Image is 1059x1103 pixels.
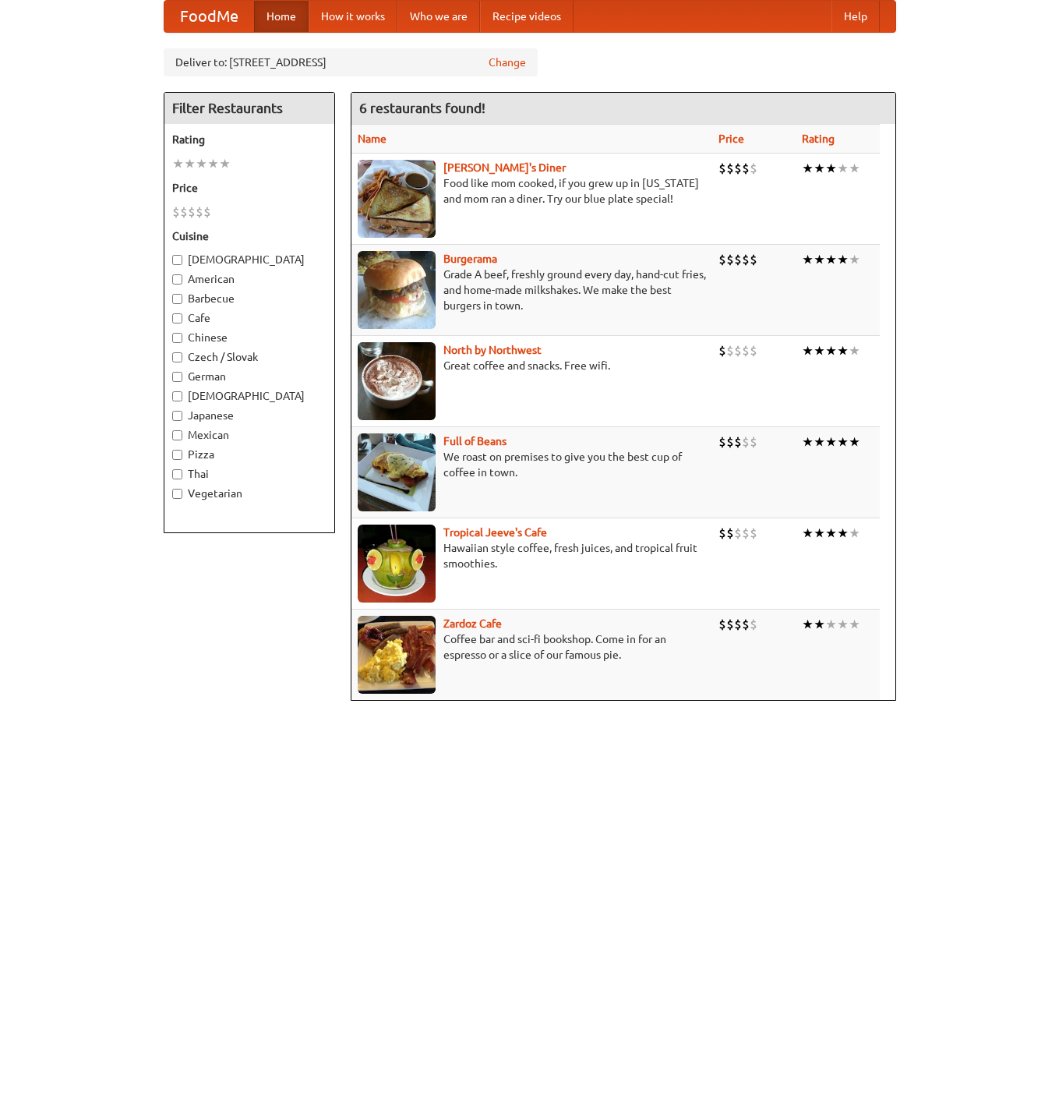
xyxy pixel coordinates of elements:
[358,616,436,694] img: zardoz.jpg
[825,251,837,268] li: ★
[849,525,860,542] li: ★
[734,525,742,542] li: $
[718,251,726,268] li: $
[172,369,327,384] label: German
[180,203,188,221] li: $
[750,616,757,633] li: $
[837,433,849,451] li: ★
[814,342,825,359] li: ★
[172,155,184,172] li: ★
[750,251,757,268] li: $
[750,342,757,359] li: $
[358,433,436,511] img: beans.jpg
[443,161,566,174] a: [PERSON_NAME]'s Diner
[172,388,327,404] label: [DEMOGRAPHIC_DATA]
[750,160,757,177] li: $
[172,291,327,306] label: Barbecue
[802,251,814,268] li: ★
[172,391,182,401] input: [DEMOGRAPHIC_DATA]
[742,616,750,633] li: $
[172,313,182,323] input: Cafe
[203,203,211,221] li: $
[837,251,849,268] li: ★
[814,616,825,633] li: ★
[726,160,734,177] li: $
[172,372,182,382] input: German
[802,433,814,451] li: ★
[172,333,182,343] input: Chinese
[742,342,750,359] li: $
[184,155,196,172] li: ★
[358,540,706,571] p: Hawaiian style coffee, fresh juices, and tropical fruit smoothies.
[480,1,574,32] a: Recipe videos
[172,180,327,196] h5: Price
[718,433,726,451] li: $
[164,1,254,32] a: FoodMe
[172,310,327,326] label: Cafe
[734,433,742,451] li: $
[196,203,203,221] li: $
[172,330,327,345] label: Chinese
[443,253,497,265] a: Burgerama
[358,175,706,207] p: Food like mom cooked, if you grew up in [US_STATE] and mom ran a diner. Try our blue plate special!
[814,433,825,451] li: ★
[358,251,436,329] img: burgerama.jpg
[164,48,538,76] div: Deliver to: [STREET_ADDRESS]
[172,255,182,265] input: [DEMOGRAPHIC_DATA]
[172,469,182,479] input: Thai
[358,133,387,145] a: Name
[814,525,825,542] li: ★
[172,408,327,423] label: Japanese
[207,155,219,172] li: ★
[718,525,726,542] li: $
[837,342,849,359] li: ★
[718,133,744,145] a: Price
[358,631,706,663] p: Coffee bar and sci-fi bookshop. Come in for an espresso or a slice of our famous pie.
[358,267,706,313] p: Grade A beef, freshly ground every day, hand-cut fries, and home-made milkshakes. We make the bes...
[837,525,849,542] li: ★
[172,271,327,287] label: American
[358,525,436,603] img: jeeves.jpg
[825,525,837,542] li: ★
[172,450,182,460] input: Pizza
[825,616,837,633] li: ★
[196,155,207,172] li: ★
[172,274,182,285] input: American
[814,160,825,177] li: ★
[188,203,196,221] li: $
[309,1,397,32] a: How it works
[219,155,231,172] li: ★
[172,411,182,421] input: Japanese
[849,433,860,451] li: ★
[742,251,750,268] li: $
[443,344,542,356] a: North by Northwest
[358,160,436,238] img: sallys.jpg
[814,251,825,268] li: ★
[742,525,750,542] li: $
[358,449,706,480] p: We roast on premises to give you the best cup of coffee in town.
[750,525,757,542] li: $
[397,1,480,32] a: Who we are
[742,433,750,451] li: $
[358,358,706,373] p: Great coffee and snacks. Free wifi.
[443,617,502,630] a: Zardoz Cafe
[837,616,849,633] li: ★
[734,251,742,268] li: $
[734,342,742,359] li: $
[172,489,182,499] input: Vegetarian
[172,132,327,147] h5: Rating
[358,342,436,420] img: north.jpg
[443,526,547,539] b: Tropical Jeeve's Cafe
[718,616,726,633] li: $
[802,160,814,177] li: ★
[172,294,182,304] input: Barbecue
[849,160,860,177] li: ★
[172,203,180,221] li: $
[172,427,327,443] label: Mexican
[726,342,734,359] li: $
[443,435,507,447] a: Full of Beans
[726,433,734,451] li: $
